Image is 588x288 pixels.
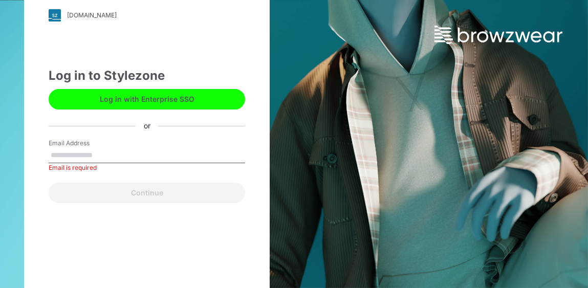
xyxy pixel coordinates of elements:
div: [DOMAIN_NAME] [67,11,117,19]
div: or [136,121,159,131]
label: Email Address [49,139,120,148]
img: browzwear-logo.73288ffb.svg [434,26,562,44]
button: Log in with Enterprise SSO [49,89,245,109]
div: Log in to Stylezone [49,67,245,85]
div: Email is required [49,163,245,172]
a: [DOMAIN_NAME] [49,9,245,21]
img: svg+xml;base64,PHN2ZyB3aWR0aD0iMjgiIGhlaWdodD0iMjgiIHZpZXdCb3g9IjAgMCAyOCAyOCIgZmlsbD0ibm9uZSIgeG... [49,9,61,21]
